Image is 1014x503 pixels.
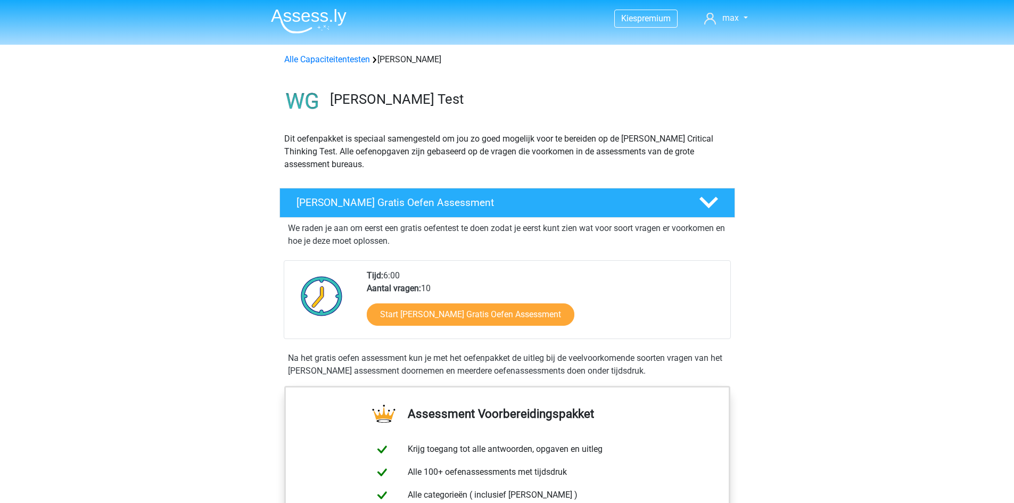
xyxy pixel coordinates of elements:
[288,222,727,248] p: We raden je aan om eerst een gratis oefentest te doen zodat je eerst kunt zien wat voor soort vra...
[367,303,574,326] a: Start [PERSON_NAME] Gratis Oefen Assessment
[295,269,349,323] img: Klok
[280,53,735,66] div: [PERSON_NAME]
[296,196,682,209] h4: [PERSON_NAME] Gratis Oefen Assessment
[621,13,637,23] span: Kies
[280,79,325,124] img: watson glaser
[367,270,383,281] b: Tijd:
[284,133,730,171] p: Dit oefenpakket is speciaal samengesteld om jou zo goed mogelijk voor te bereiden op de [PERSON_N...
[722,13,739,23] span: max
[284,352,731,377] div: Na het gratis oefen assessment kun je met het oefenpakket de uitleg bij de veelvoorkomende soorte...
[367,283,421,293] b: Aantal vragen:
[275,188,739,218] a: [PERSON_NAME] Gratis Oefen Assessment
[637,13,671,23] span: premium
[284,54,370,64] a: Alle Capaciteitentesten
[271,9,347,34] img: Assessly
[615,11,677,26] a: Kiespremium
[330,91,727,108] h3: [PERSON_NAME] Test
[700,12,752,24] a: max
[359,269,730,339] div: 6:00 10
